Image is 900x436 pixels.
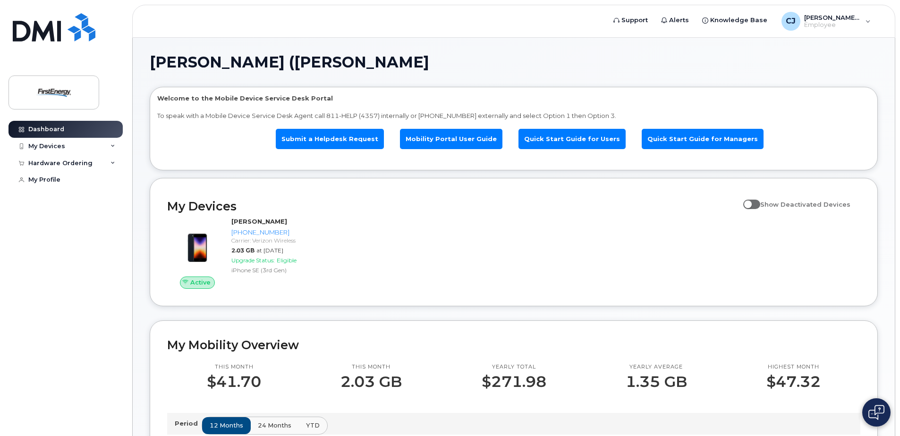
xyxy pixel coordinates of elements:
a: Active[PERSON_NAME][PHONE_NUMBER]Carrier: Verizon Wireless2.03 GBat [DATE]Upgrade Status:Eligible... [167,217,332,289]
div: [PHONE_NUMBER] [231,228,328,237]
span: Active [190,278,211,287]
span: [PERSON_NAME] ([PERSON_NAME] [150,55,429,69]
p: Yearly average [626,363,687,371]
span: 2.03 GB [231,247,255,254]
p: $47.32 [766,373,821,390]
p: Highest month [766,363,821,371]
h2: My Devices [167,199,739,213]
div: Carrier: Verizon Wireless [231,236,328,244]
p: $41.70 [207,373,261,390]
p: To speak with a Mobile Device Service Desk Agent call 811-HELP (4357) internally or [PHONE_NUMBER... [157,111,870,120]
p: 1.35 GB [626,373,687,390]
p: Yearly total [482,363,546,371]
p: $271.98 [482,373,546,390]
p: This month [340,363,402,371]
a: Quick Start Guide for Managers [642,129,764,149]
img: image20231002-3703462-1angbar.jpeg [175,222,220,267]
span: Eligible [277,257,297,264]
p: Period [175,419,202,428]
p: 2.03 GB [340,373,402,390]
input: Show Deactivated Devices [743,195,751,203]
a: Quick Start Guide for Users [518,129,626,149]
img: Open chat [868,405,884,420]
span: YTD [306,421,320,430]
a: Submit a Helpdesk Request [276,129,384,149]
span: Show Deactivated Devices [760,201,850,208]
div: iPhone SE (3rd Gen) [231,266,328,274]
span: 24 months [258,421,291,430]
strong: [PERSON_NAME] [231,218,287,225]
p: This month [207,363,261,371]
a: Mobility Portal User Guide [400,129,502,149]
span: Upgrade Status: [231,257,275,264]
span: at [DATE] [256,247,283,254]
p: Welcome to the Mobile Device Service Desk Portal [157,94,870,103]
h2: My Mobility Overview [167,338,860,352]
